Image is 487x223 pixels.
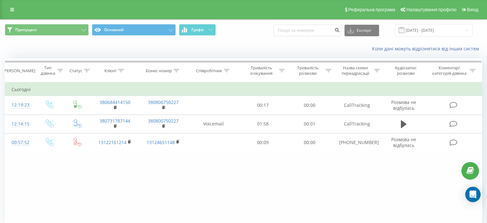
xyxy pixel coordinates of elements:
[92,24,176,36] button: Основний
[15,27,37,32] span: Пропущені
[292,65,324,76] div: Тривалість розмови
[98,139,126,145] a: 13122161214
[286,133,333,152] td: 00:00
[188,115,240,133] td: Voicemail
[104,68,117,73] div: Клієнт
[273,25,341,36] input: Пошук за номером
[372,46,482,52] a: Коли дані можуть відрізнятися вiд інших систем
[12,99,28,111] div: 12:19:23
[240,133,286,152] td: 00:09
[333,115,381,133] td: CallTracking
[240,115,286,133] td: 01:58
[100,118,130,124] a: 380731787144
[146,68,172,73] div: Бізнес номер
[5,83,482,96] td: Сьогодні
[196,68,222,73] div: Співробітник
[333,96,381,115] td: CallTracking
[465,187,481,202] div: Open Intercom Messenger
[246,65,278,76] div: Тривалість очікування
[12,136,28,149] div: 00:57:52
[348,7,395,12] span: Реферальна програма
[147,139,175,145] a: 13124651148
[240,96,286,115] td: 00:17
[467,7,478,12] span: Вихід
[391,136,416,148] span: Розмова не відбулась
[333,133,381,152] td: [PHONE_NUMBER]
[339,65,372,76] div: Назва схеми переадресації
[406,7,456,12] span: Налаштування профілю
[286,96,333,115] td: 00:00
[148,99,179,105] a: 380800750227
[5,24,89,36] button: Пропущені
[100,99,130,105] a: 380684414150
[345,25,379,36] button: Експорт
[3,68,35,73] div: [PERSON_NAME]
[431,65,468,76] div: Коментар/категорія дзвінка
[40,65,55,76] div: Тип дзвінка
[191,28,204,32] span: Графік
[148,118,179,124] a: 380800750227
[69,68,82,73] div: Статус
[387,65,425,76] div: Аудіозапис розмови
[391,99,416,111] span: Розмова не відбулась
[286,115,333,133] td: 00:01
[12,118,28,130] div: 12:14:15
[179,24,216,36] button: Графік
